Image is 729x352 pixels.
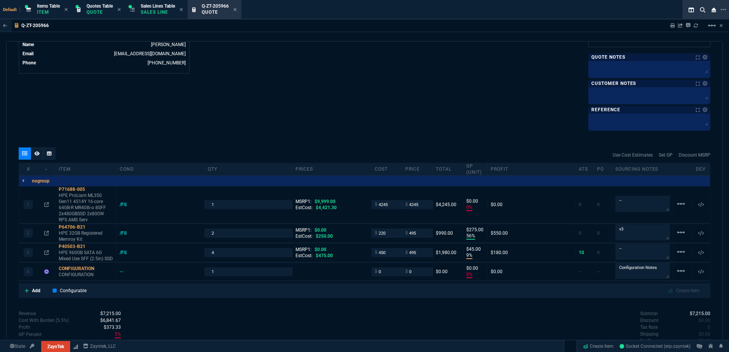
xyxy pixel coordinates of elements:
[93,310,121,317] p: spec.value
[466,252,472,259] p: 9%
[59,272,113,278] p: CONFIGURATION
[37,166,56,172] div: --
[100,318,121,323] span: Cost With Burden (5.5%)
[56,166,117,172] div: Item
[205,166,293,172] div: qty
[21,22,49,29] p: Q-ZT-205966
[640,331,658,338] p: undefined
[108,331,121,338] p: spec.value
[202,9,229,15] p: Quote
[22,51,34,56] span: Email
[690,311,710,316] span: 7215
[19,310,36,317] p: Revenue
[202,3,229,9] span: Q-ZT-205966
[3,23,7,28] nx-icon: Back to Table
[707,21,716,30] mat-icon: Example home icon
[44,269,49,274] nx-icon: Item not found in Business Central. The quote is still valid.
[591,54,625,60] p: Quote Notes
[708,325,710,330] span: 0
[120,230,134,236] div: /FS
[640,310,658,317] p: undefined
[44,230,49,236] nx-icon: Open In Opposite Panel
[44,202,49,207] nx-icon: Open In Opposite Panel
[597,230,600,236] span: 0
[22,42,34,47] span: Name
[405,202,408,208] span: $
[466,233,475,240] p: 56%
[59,250,113,262] p: HPE 960GB SATA 6G Mixed Use SFF (2.5in) SSD
[597,250,600,255] span: 0
[491,269,572,275] div: $0.00
[488,166,576,172] div: Profit
[375,230,377,236] span: $
[436,230,460,236] div: $990.00
[491,230,572,236] div: $550.00
[721,6,726,13] nx-icon: Open New Tab
[32,178,50,184] p: nogroup
[93,317,121,324] p: spec.value
[59,266,113,272] div: CONFIGURATION
[19,324,30,331] p: With Burden (5.5%)
[22,60,36,66] span: Phone
[292,166,372,172] div: prices
[64,7,68,13] nx-icon: Close Tab
[59,230,113,242] p: HPE 32GB Registered Memroy Kit
[591,107,620,113] p: Reference
[8,343,27,350] a: Global State
[466,204,472,211] p: 0%
[436,250,460,256] div: $1,980.00
[697,5,708,14] nx-icon: Search
[579,269,583,274] span: --
[233,7,237,13] nx-icon: Close Tab
[692,166,710,172] div: dev
[59,224,113,230] div: P64706-B21
[81,343,118,350] a: msbcCompanyName
[692,317,711,324] p: spec.value
[375,269,377,275] span: $
[37,9,60,15] p: Item
[104,325,121,330] span: With Burden (5.5%)
[148,60,186,66] a: (469) 476-5010
[620,344,690,349] span: Socket Connected (erp-zayntek)
[597,202,600,207] span: 0
[27,343,37,350] a: API TOKEN
[295,198,368,205] div: MSRP1:
[405,269,408,275] span: $
[676,266,686,275] mat-icon: Example home icon
[719,22,723,29] a: Hide Workbench
[683,310,711,317] p: spec.value
[22,59,186,67] tr: undefined
[295,227,368,233] div: MSRP1:
[612,166,673,172] div: Sourcing Notes
[44,250,49,255] nx-icon: Open In Opposite Panel
[120,250,134,256] div: /FS
[141,3,175,9] span: Sales Lines Table
[37,3,60,9] span: Items Table
[701,324,711,331] p: spec.value
[151,42,186,47] a: [PERSON_NAME]
[597,269,601,274] span: --
[405,230,408,236] span: $
[463,163,488,175] div: GP (unit)
[19,317,69,324] p: Cost With Burden (5.5%)
[27,230,29,236] p: 2
[433,166,463,172] div: Total
[59,192,113,223] p: HPE ProLiant ML350 Gen11 4514Y 16-core 64GB-R MR408i-o 8SFF 2x480GBSSD 2x800W RPS AMS Serv
[316,234,333,239] span: $250.00
[491,250,572,256] div: $180.00
[579,230,581,236] span: 0
[295,205,368,211] div: EstCost:
[405,250,408,256] span: $
[375,250,377,256] span: $
[676,228,686,237] mat-icon: Example home icon
[114,51,186,56] a: [EMAIL_ADDRESS][DOMAIN_NAME]
[613,152,653,158] a: Use Cost Estimates
[698,318,710,323] span: 0
[686,5,697,14] nx-icon: Split Panels
[117,7,121,13] nx-icon: Close Tab
[620,343,690,350] a: _Bvtxu6aUGn9SIXAAAEf
[316,205,337,210] span: $4,421.30
[466,198,484,204] p: $0.00
[579,250,584,255] span: 10
[27,269,29,275] p: 4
